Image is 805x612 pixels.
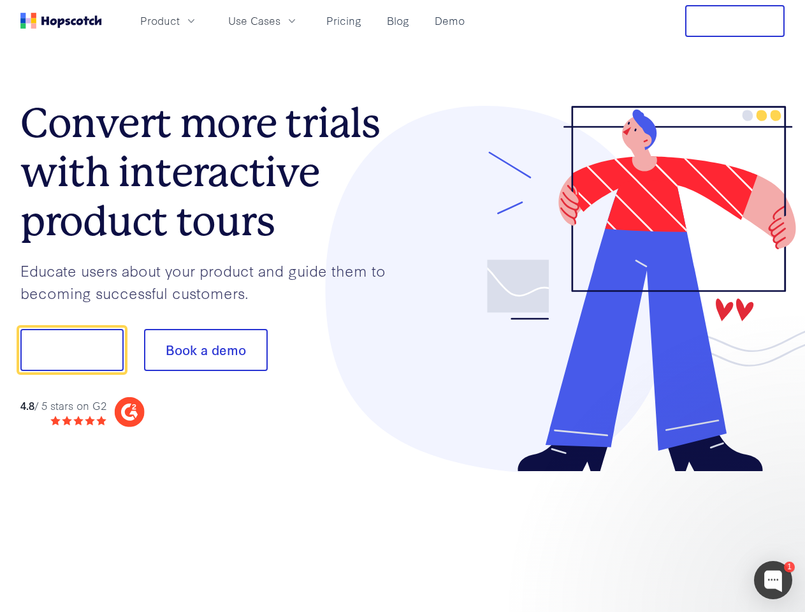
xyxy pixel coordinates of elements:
span: Product [140,13,180,29]
span: Use Cases [228,13,280,29]
a: Demo [430,10,470,31]
h1: Convert more trials with interactive product tours [20,99,403,245]
div: / 5 stars on G2 [20,398,106,414]
button: Product [133,10,205,31]
button: Free Trial [685,5,785,37]
strong: 4.8 [20,398,34,412]
button: Book a demo [144,329,268,371]
button: Show me! [20,329,124,371]
button: Use Cases [221,10,306,31]
a: Blog [382,10,414,31]
a: Pricing [321,10,366,31]
a: Home [20,13,102,29]
div: 1 [784,562,795,572]
p: Educate users about your product and guide them to becoming successful customers. [20,259,403,303]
